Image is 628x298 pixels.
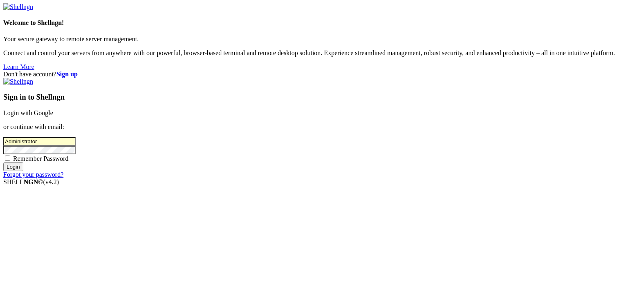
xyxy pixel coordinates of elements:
b: NGN [24,178,38,185]
a: Sign up [56,71,78,78]
h4: Welcome to Shellngn! [3,19,625,27]
a: Login with Google [3,109,53,116]
h3: Sign in to Shellngn [3,93,625,102]
p: or continue with email: [3,123,625,131]
p: Your secure gateway to remote server management. [3,36,625,43]
input: Email address [3,137,76,146]
span: Remember Password [13,155,69,162]
p: Connect and control your servers from anywhere with our powerful, browser-based terminal and remo... [3,49,625,57]
input: Login [3,162,23,171]
div: Don't have account? [3,71,625,78]
img: Shellngn [3,3,33,11]
input: Remember Password [5,156,10,161]
a: Forgot your password? [3,171,63,178]
a: Learn More [3,63,34,70]
span: SHELL © [3,178,59,185]
span: 4.2.0 [43,178,59,185]
img: Shellngn [3,78,33,85]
